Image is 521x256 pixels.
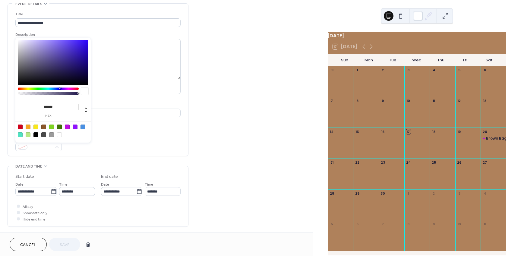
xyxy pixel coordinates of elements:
div: Brown Bag Reveal [481,136,506,141]
span: Hide end time [23,216,46,223]
div: End date [101,174,118,180]
div: 8 [406,222,411,226]
div: Start date [15,174,34,180]
div: Thu [429,54,453,66]
div: #7ED321 [49,125,54,129]
div: 13 [482,99,487,103]
div: 10 [457,222,462,226]
div: 5 [330,222,334,226]
div: #4A90E2 [81,125,85,129]
div: Wed [405,54,429,66]
div: 21 [330,160,334,165]
div: 11 [431,99,436,103]
div: Location [15,101,179,108]
div: 7 [380,222,385,226]
div: 6 [482,68,487,72]
div: 11 [482,222,487,226]
div: #FFFFFF [57,132,62,137]
div: Tue [381,54,405,66]
div: 23 [380,160,385,165]
div: 3 [406,68,411,72]
div: Sat [477,54,501,66]
div: 8 [355,99,359,103]
div: Description [15,32,179,38]
div: 30 [380,191,385,196]
div: #4A4A4A [41,132,46,137]
div: #417505 [57,125,62,129]
div: 16 [380,129,385,134]
span: Time [145,181,153,188]
div: Fri [453,54,477,66]
div: #9B9B9B [49,132,54,137]
div: #50E3C2 [18,132,23,137]
div: 4 [482,191,487,196]
div: 9 [431,222,436,226]
button: Cancel [10,238,47,251]
span: Date and time [15,163,42,170]
div: #000000 [33,132,38,137]
div: 17 [406,129,411,134]
div: 5 [457,68,462,72]
div: 15 [355,129,359,134]
div: Mon [357,54,381,66]
div: 26 [457,160,462,165]
div: 7 [330,99,334,103]
span: All day [23,204,33,210]
div: #BD10E0 [65,125,70,129]
div: 22 [355,160,359,165]
div: 2 [380,68,385,72]
div: #8B572A [41,125,46,129]
div: #D0021B [18,125,23,129]
div: #B8E986 [26,132,30,137]
div: 18 [431,129,436,134]
div: 3 [457,191,462,196]
label: hex [18,114,79,118]
div: [DATE] [328,32,506,39]
div: 29 [355,191,359,196]
div: 28 [330,191,334,196]
div: 12 [457,99,462,103]
div: 20 [482,129,487,134]
div: 9 [380,99,385,103]
span: Show date only [23,210,47,216]
span: Cancel [20,242,36,248]
div: 2 [431,191,436,196]
div: #F5A623 [26,125,30,129]
div: 19 [457,129,462,134]
div: 24 [406,160,411,165]
span: Event details [15,1,42,7]
div: 10 [406,99,411,103]
div: 25 [431,160,436,165]
div: Sun [333,54,357,66]
div: 27 [482,160,487,165]
div: 1 [355,68,359,72]
div: Title [15,11,179,17]
div: 6 [355,222,359,226]
div: Brown Bag Reveal [486,136,521,141]
div: #F8E71C [33,125,38,129]
div: 1 [406,191,411,196]
div: 14 [330,129,334,134]
div: 31 [330,68,334,72]
div: 4 [431,68,436,72]
span: Time [59,181,68,188]
span: Date [101,181,109,188]
span: Date [15,181,24,188]
div: #9013FE [73,125,77,129]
